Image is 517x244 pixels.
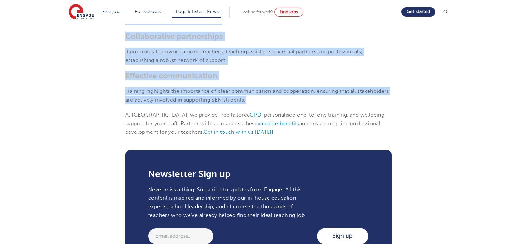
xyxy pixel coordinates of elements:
b: Effective communication [125,71,217,80]
b: Collaborative partnerships [125,32,223,41]
a: CPD [250,112,261,118]
h3: Newsletter Sign up [148,170,369,179]
input: Email address... [148,228,213,244]
a: valuable benefits [258,121,299,127]
span: Find jobs [280,10,298,14]
a: Find jobs [274,8,303,17]
a: Find jobs [102,9,122,14]
a: Get in touch with us [DATE]! [204,129,273,135]
a: Blogs & Latest News [174,9,219,14]
a: For Schools [135,9,161,14]
p: Never miss a thing. Subscribe to updates from Engage. All this content is inspired and informed b... [148,185,309,220]
span: Training highlights the importance of clear communication and cooperation, ensuring that all stak... [125,88,389,103]
a: Get started [401,7,435,17]
img: Engage Education [69,4,94,20]
span: At [GEOGRAPHIC_DATA], we provide free tailored [125,112,250,118]
span: Looking for work? [241,10,273,14]
span: It promotes teamwork among teachers, teaching assistants, external partners and professionals, es... [125,49,363,63]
